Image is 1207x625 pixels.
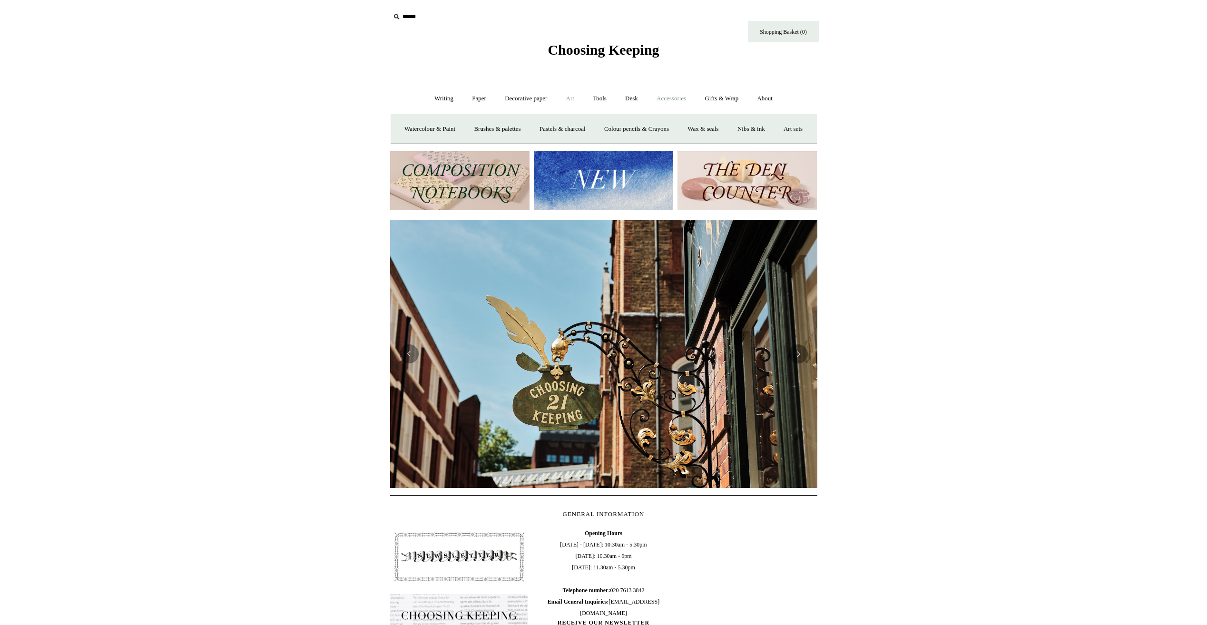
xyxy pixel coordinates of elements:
a: Tools [584,86,615,111]
a: About [748,86,781,111]
span: GENERAL INFORMATION [563,510,645,518]
a: Nibs & ink [729,117,774,142]
a: Gifts & Wrap [696,86,747,111]
a: Watercolour & Paint [396,117,464,142]
a: Paper [463,86,495,111]
a: Desk [617,86,647,111]
b: Telephone number [563,587,610,594]
img: 202302 Composition ledgers.jpg__PID:69722ee6-fa44-49dd-a067-31375e5d54ec [390,151,530,211]
a: Writing [426,86,462,111]
span: Choosing Keeping [548,42,659,58]
a: Shopping Basket (0) [748,21,819,42]
b: : [608,587,610,594]
button: Next [789,344,808,363]
button: Page 2 [599,486,608,488]
a: Wax & seals [679,117,727,142]
a: Art sets [775,117,811,142]
b: Email General Inquiries: [548,598,609,605]
a: Accessories [648,86,695,111]
a: Decorative paper [496,86,556,111]
a: Colour pencils & Crayons [596,117,677,142]
span: [DATE] - [DATE]: 10:30am - 5:30pm [DATE]: 10.30am - 6pm [DATE]: 11.30am - 5.30pm 020 7613 3842 [534,527,672,619]
a: Choosing Keeping [548,49,659,56]
b: Opening Hours [585,530,622,537]
a: Pastels & charcoal [531,117,594,142]
a: Art [558,86,583,111]
img: pf-4db91bb9--1305-Newsletter-Button_1200x.jpg [390,527,528,586]
button: Page 1 [585,486,594,488]
img: Copyright Choosing Keeping 20190711 LS Homepage 7.jpg__PID:4c49fdcc-9d5f-40e8-9753-f5038b35abb7 [390,220,817,488]
button: Previous [400,344,419,363]
a: Brushes & palettes [465,117,529,142]
img: The Deli Counter [677,151,817,211]
img: New.jpg__PID:f73bdf93-380a-4a35-bcfe-7823039498e1 [534,151,673,211]
span: [EMAIL_ADDRESS][DOMAIN_NAME] [548,598,659,616]
button: Page 3 [613,486,623,488]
